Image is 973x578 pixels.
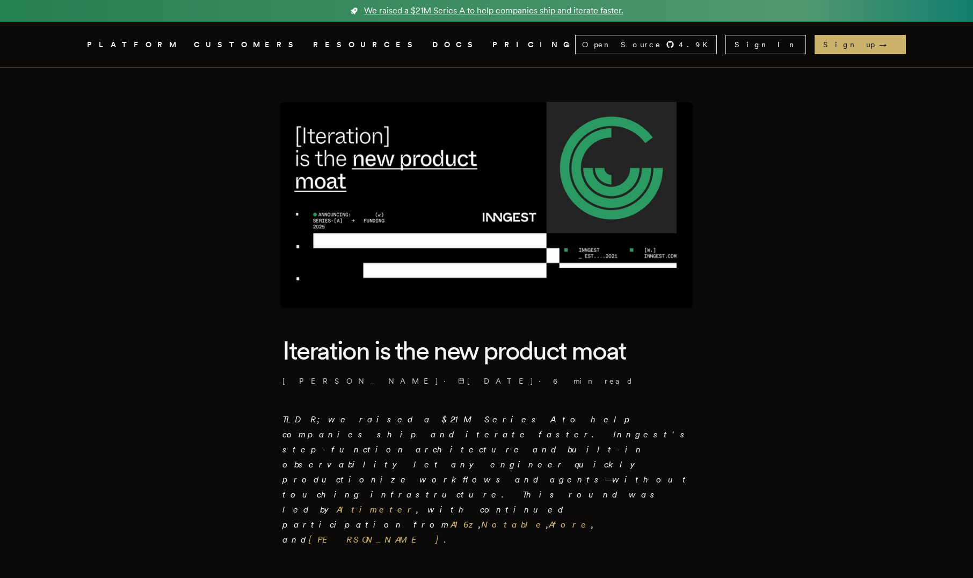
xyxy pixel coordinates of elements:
[879,39,897,50] span: →
[481,520,546,530] a: Notable
[725,35,806,54] a: Sign In
[280,102,693,308] img: Featured image for Iteration is the new product moat blog post
[87,38,181,52] button: PLATFORM
[679,39,714,50] span: 4.9 K
[432,38,480,52] a: DOCS
[282,414,691,545] em: TLDR; we raised a $21M Series A to help companies ship and iterate faster. Inngest's step-functio...
[282,334,691,367] h1: Iteration is the new product moat
[282,376,691,386] p: · ·
[549,520,591,530] a: Afore
[458,376,534,386] span: [DATE]
[194,38,300,52] a: CUSTOMERS
[553,376,634,386] span: 6 min read
[815,35,906,54] a: Sign up
[313,38,419,52] button: RESOURCES
[337,504,416,515] a: Altimeter
[282,376,439,386] a: [PERSON_NAME]
[582,39,662,50] span: Open Source
[492,38,575,52] a: PRICING
[57,22,916,67] nav: Global
[364,4,623,17] span: We raised a $21M Series A to help companies ship and iterate faster.
[451,520,478,530] a: A16z
[309,535,444,545] a: [PERSON_NAME]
